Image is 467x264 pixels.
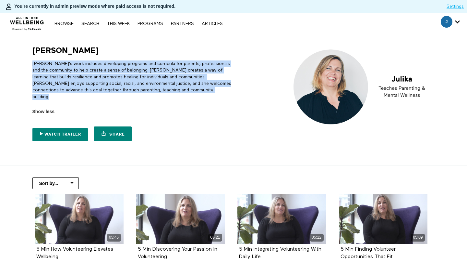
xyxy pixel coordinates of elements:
a: PARTNERS [168,21,197,26]
div: 05:22 [310,234,324,241]
a: PROGRAMS [134,21,166,26]
img: person-bdfc0eaa9744423c596e6e1c01710c89950b1dff7c83b5d61d716cfd8139584f.svg [5,3,13,11]
img: Julika [288,46,435,128]
img: CARAVAN [7,12,47,32]
a: ARTICLES [198,21,226,26]
a: Settings [447,3,464,10]
span: Show less [32,108,54,115]
a: Watch Trailer [32,128,88,141]
div: Secondary [436,13,465,34]
nav: Primary [51,20,226,27]
div: 05:46 [107,234,121,241]
a: 5 Min How Volunteering Elevates Wellbeing 05:46 [35,194,124,244]
div: 05:09 [411,234,425,241]
a: Browse [51,21,77,26]
div: 05:21 [208,234,222,241]
a: 5 Min How Volunteering Elevates Wellbeing [36,247,113,259]
h1: [PERSON_NAME] [32,46,99,56]
a: Share [94,126,132,141]
a: 5 Min Integrating Volunteering With Daily Life 05:22 [237,194,326,244]
p: [PERSON_NAME]'s work includes developing programs and curricula for parents, professionals and th... [32,60,231,100]
a: 5 Min Finding Volunteer Opportunities That Fit 05:09 [339,194,428,244]
a: 5 Min Discovering Your Passion In Volunteering [138,247,217,259]
a: THIS WEEK [104,21,133,26]
a: 5 Min Integrating Volunteering With Daily Life [239,247,321,259]
a: 5 Min Finding Volunteer Opportunities That Fit [341,247,396,259]
a: Search [78,21,102,26]
a: 5 Min Discovering Your Passion In Volunteering 05:21 [136,194,225,244]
